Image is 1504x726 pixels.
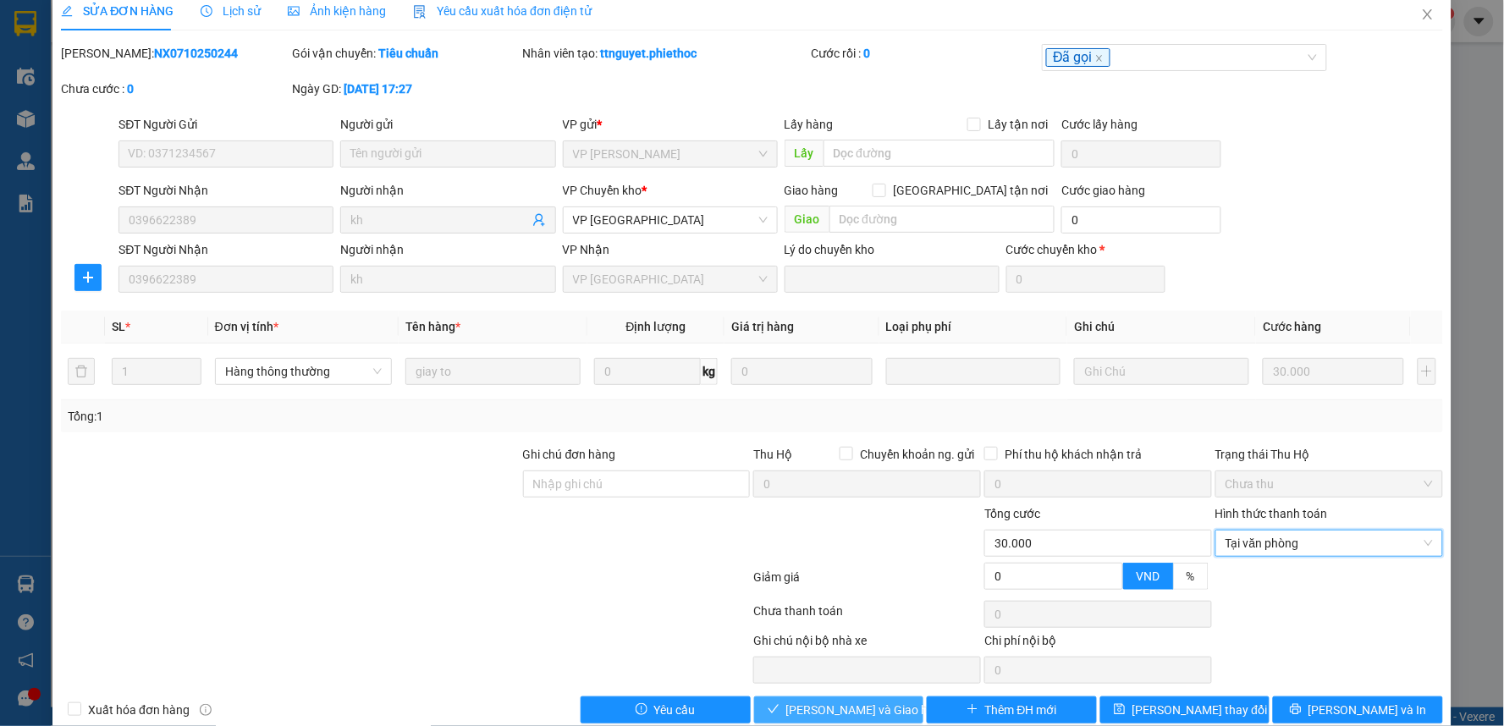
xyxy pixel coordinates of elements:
b: 0 [864,47,871,60]
input: 0 [1263,358,1403,385]
span: Cước hàng [1263,320,1321,333]
span: SL [112,320,125,333]
div: Cước chuyển kho [1006,240,1166,259]
span: Đã gọi [1046,48,1110,68]
span: close [1095,54,1104,63]
span: [GEOGRAPHIC_DATA] tận nơi [886,181,1055,200]
span: save [1114,703,1126,717]
span: Tổng cước [984,507,1040,520]
span: Giá trị hàng [731,320,794,333]
div: [PERSON_NAME]: [61,44,289,63]
div: Người nhận [340,181,555,200]
button: plus [74,264,102,291]
div: Giảm giá [752,568,983,597]
div: SĐT Người Gửi [118,115,333,134]
span: Định lượng [626,320,686,333]
span: Lịch sử [201,4,261,18]
li: 237 [PERSON_NAME] , [GEOGRAPHIC_DATA] [158,41,708,63]
input: Ghi chú đơn hàng [523,470,751,498]
span: printer [1290,703,1302,717]
label: Cước lấy hàng [1061,118,1138,131]
img: icon [413,5,427,19]
span: Yêu cầu [654,701,696,719]
div: Chi phí nội bộ [984,631,1212,657]
input: Dọc đường [824,140,1055,167]
b: ttnguyet.phiethoc [601,47,697,60]
span: Yêu cầu xuất hóa đơn điện tử [413,4,592,18]
span: check [768,703,780,717]
span: VP Thái Bình [573,207,768,233]
span: Hàng thông thường [225,359,382,384]
button: printer[PERSON_NAME] và In [1273,696,1443,723]
div: Ghi chú nội bộ nhà xe [753,631,981,657]
b: NX0710250244 [154,47,238,60]
b: [DATE] 17:27 [344,82,412,96]
span: plus [75,271,101,284]
span: VP Chuyển kho [563,184,642,197]
div: Chưa thanh toán [752,602,983,631]
span: [PERSON_NAME] và Giao hàng [786,701,949,719]
label: Ghi chú đơn hàng [523,448,616,461]
th: Ghi chú [1067,311,1256,344]
img: logo.jpg [21,21,106,106]
span: Thêm ĐH mới [985,701,1057,719]
span: Phí thu hộ khách nhận trả [998,445,1149,464]
div: Gói vận chuyển: [292,44,520,63]
button: check[PERSON_NAME] và Giao hàng [754,696,924,723]
button: delete [68,358,95,385]
input: 0 [731,358,872,385]
span: Giao [785,206,829,233]
span: edit [61,5,73,17]
input: VD: Bàn, Ghế [405,358,581,385]
span: Chưa thu [1226,471,1433,497]
input: Ghi Chú [1074,358,1249,385]
span: Lấy tận nơi [981,115,1055,134]
span: exclamation-circle [636,703,647,717]
span: clock-circle [201,5,212,17]
div: VP gửi [563,115,778,134]
span: Chuyển khoản ng. gửi [853,445,981,464]
div: Trạng thái Thu Hộ [1215,445,1443,464]
div: Tổng: 1 [68,407,581,426]
b: 0 [127,82,134,96]
div: Người nhận [340,240,555,259]
span: Tại văn phòng [1226,531,1433,556]
div: Lý do chuyển kho [785,240,1000,259]
th: Loại phụ phí [879,311,1068,344]
span: info-circle [200,704,212,716]
span: Đơn vị tính [215,320,278,333]
span: plus [967,703,978,717]
div: Ngày GD: [292,80,520,98]
span: picture [288,5,300,17]
b: Tiêu chuẩn [378,47,438,60]
span: Tên hàng [405,320,460,333]
span: VP Nguyễn Xiển [573,141,768,167]
input: Cước giao hàng [1061,206,1221,234]
span: Lấy [785,140,824,167]
div: SĐT Người Nhận [118,181,333,200]
span: Thu Hộ [753,448,792,461]
div: Người gửi [340,115,555,134]
li: Hotline: 1900 3383, ĐT/Zalo : 0862837383 [158,63,708,84]
span: user-add [532,213,546,227]
span: VND [1137,569,1160,583]
div: Nhân viên tạo: [523,44,808,63]
span: SỬA ĐƠN HÀNG [61,4,174,18]
div: Chưa cước : [61,80,289,98]
span: Giao hàng [785,184,839,197]
div: SĐT Người Nhận [118,240,333,259]
button: save[PERSON_NAME] thay đổi [1100,696,1270,723]
span: Ảnh kiện hàng [288,4,386,18]
span: % [1187,569,1195,583]
span: [PERSON_NAME] và In [1308,701,1427,719]
span: [PERSON_NAME] thay đổi [1132,701,1268,719]
span: kg [701,358,718,385]
button: plusThêm ĐH mới [927,696,1097,723]
span: close [1421,8,1435,21]
div: Cước rồi : [812,44,1039,63]
button: exclamation-circleYêu cầu [581,696,751,723]
input: Cước lấy hàng [1061,140,1221,168]
button: plus [1418,358,1436,385]
div: VP Nhận [563,240,778,259]
span: Lấy hàng [785,118,834,131]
